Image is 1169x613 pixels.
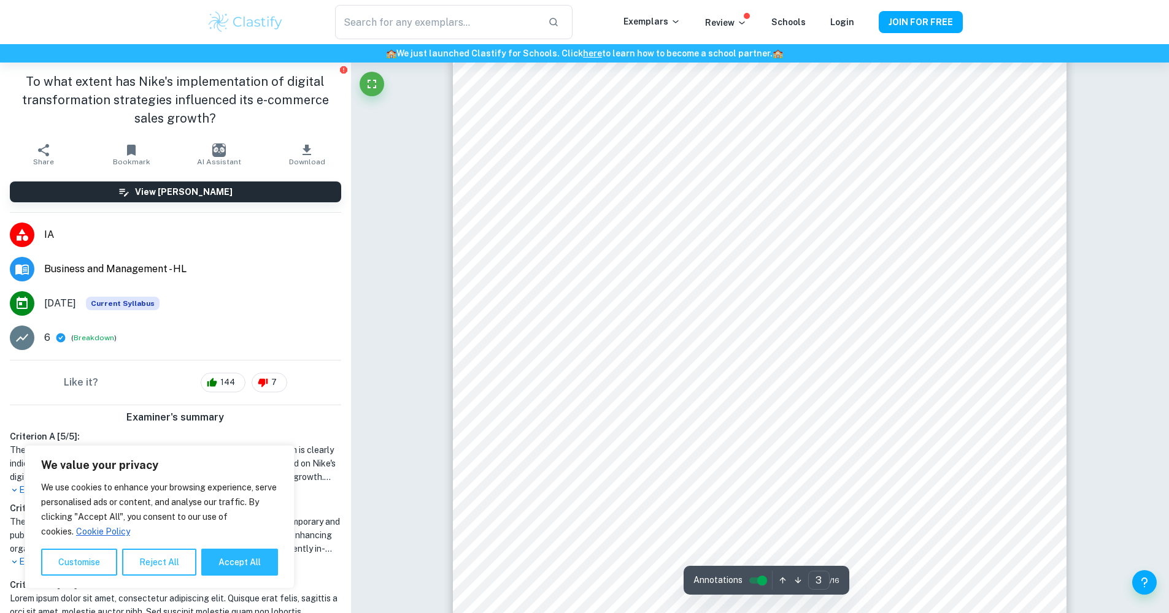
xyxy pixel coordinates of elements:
[44,330,50,345] p: 6
[252,373,287,392] div: 7
[830,17,854,27] a: Login
[773,48,783,58] span: 🏫
[263,137,351,172] button: Download
[693,574,743,587] span: Annotations
[264,376,284,389] span: 7
[41,480,278,539] p: We use cookies to enhance your browsing experience, serve personalised ads or content, and analys...
[5,410,346,425] h6: Examiner's summary
[386,48,396,58] span: 🏫
[25,445,295,588] div: We value your privacy
[41,549,117,576] button: Customise
[44,262,341,276] span: Business and Management - HL
[197,158,241,166] span: AI Assistant
[10,555,341,568] p: Expand
[360,72,384,96] button: Fullscreen
[71,332,117,344] span: ( )
[335,5,538,39] input: Search for any exemplars...
[86,297,160,310] div: This exemplar is based on the current syllabus. Feel free to refer to it for inspiration/ideas wh...
[75,526,131,537] a: Cookie Policy
[10,181,341,202] button: View [PERSON_NAME]
[10,430,341,443] h6: Criterion A [ 5 / 5 ]:
[64,375,98,390] h6: Like it?
[135,185,233,199] h6: View [PERSON_NAME]
[44,296,76,311] span: [DATE]
[74,332,114,343] button: Breakdown
[830,575,839,586] span: / 16
[10,515,341,555] h1: The student included five supporting documents, all of which are contemporary and published withi...
[339,65,349,74] button: Report issue
[10,484,341,497] p: Expand
[44,227,341,242] span: IA
[771,17,806,27] a: Schools
[623,15,681,28] p: Exemplars
[88,137,176,172] button: Bookmark
[583,48,602,58] a: here
[201,549,278,576] button: Accept All
[705,16,747,29] p: Review
[1132,570,1157,595] button: Help and Feedback
[201,373,245,392] div: 144
[176,137,263,172] button: AI Assistant
[212,143,226,157] img: AI Assistant
[10,501,341,515] h6: Criterion B [ 3 / 4 ]:
[10,443,341,484] h1: The student has effectively identified the key concept of change, which is clearly indicated on t...
[86,297,160,310] span: Current Syllabus
[214,376,242,389] span: 144
[122,549,196,576] button: Reject All
[113,158,150,166] span: Bookmark
[879,11,963,33] button: JOIN FOR FREE
[10,72,341,128] h1: To what extent has Nike's implementation of digital transformation strategies influenced its e-co...
[33,158,54,166] span: Share
[2,47,1167,60] h6: We just launched Clastify for Schools. Click to learn how to become a school partner.
[41,458,278,473] p: We value your privacy
[289,158,325,166] span: Download
[207,10,285,34] img: Clastify logo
